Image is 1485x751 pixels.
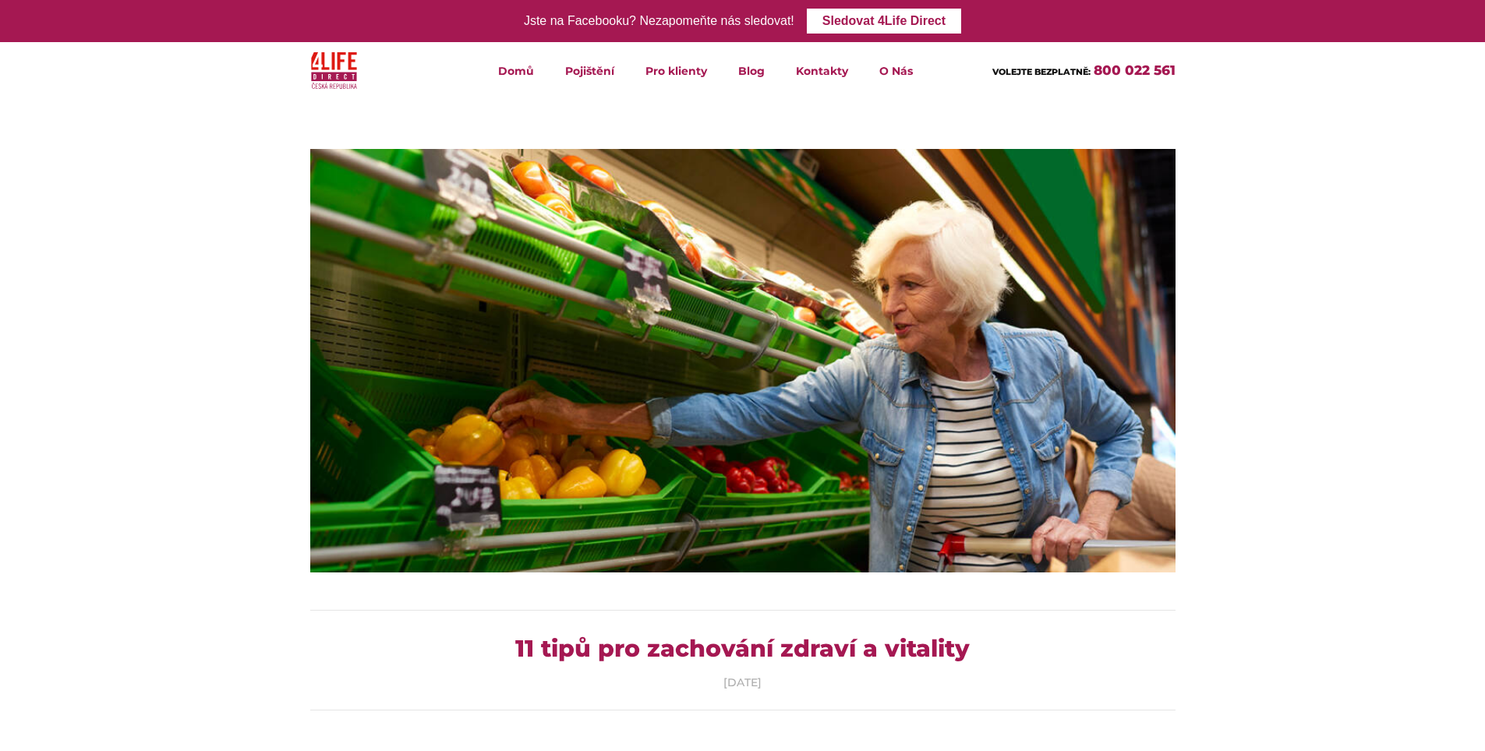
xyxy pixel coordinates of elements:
span: VOLEJTE BEZPLATNĚ: [992,66,1091,77]
img: 4Life Direct Česká republika logo [311,48,358,93]
div: Jste na Facebooku? Nezapomeňte nás sledovat! [524,10,794,33]
a: 800 022 561 [1094,62,1176,78]
a: Kontakty [780,42,864,99]
h1: 11 tipů pro zachování zdraví a vitality [310,629,1176,668]
a: Sledovat 4Life Direct [807,9,961,34]
a: Domů [483,42,550,99]
div: [DATE] [310,675,1176,691]
a: Blog [723,42,780,99]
